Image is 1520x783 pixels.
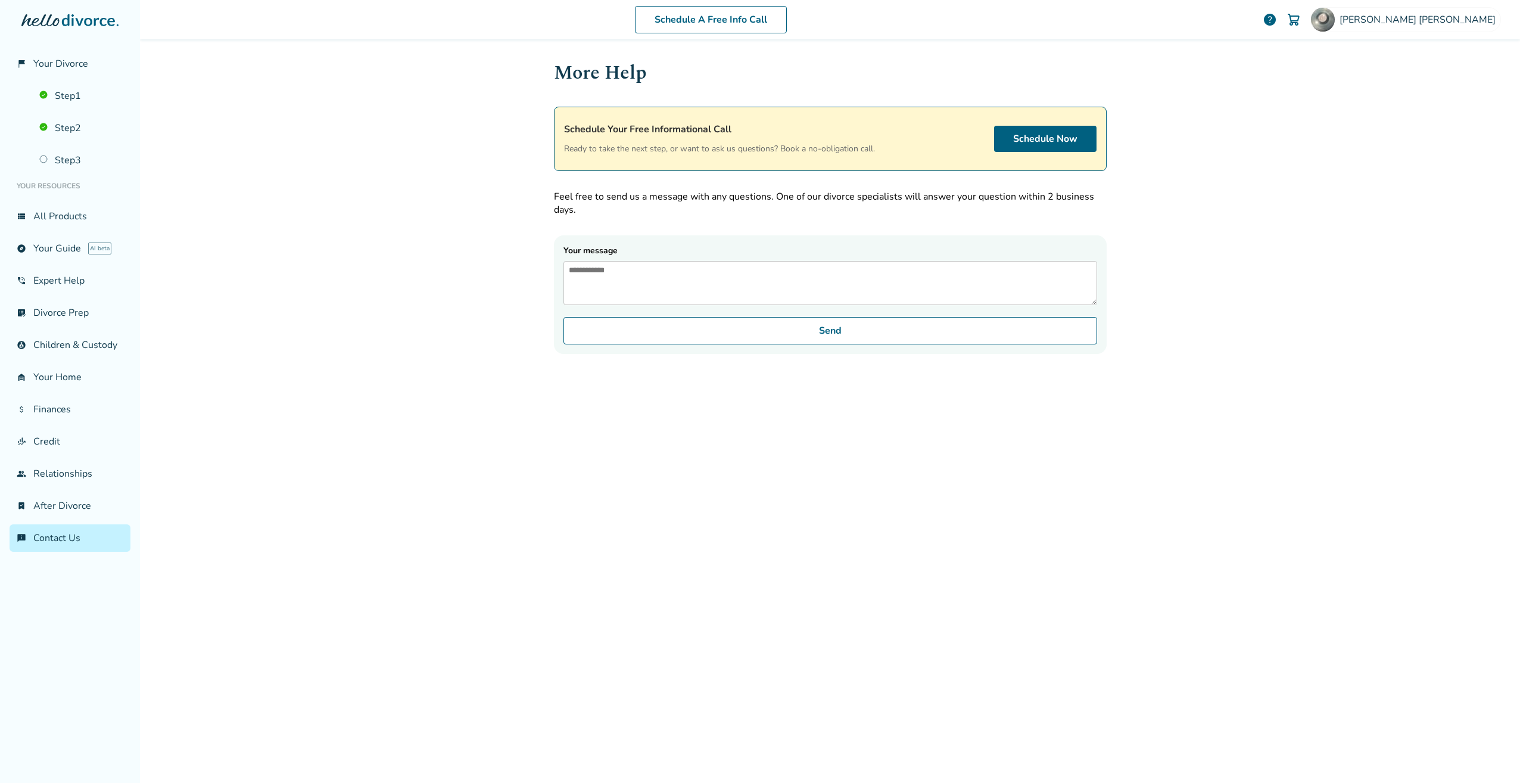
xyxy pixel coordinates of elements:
[1263,13,1277,27] a: help
[10,50,130,77] a: flag_2Your Divorce
[10,267,130,294] a: phone_in_talkExpert Help
[564,122,875,137] h4: Schedule Your Free Informational Call
[17,405,26,414] span: attach_money
[10,299,130,327] a: list_alt_checkDivorce Prep
[564,122,875,156] div: Ready to take the next step, or want to ask us questions? Book a no-obligation call.
[17,372,26,382] span: garage_home
[1311,8,1335,32] img: Erik Berg
[1340,13,1500,26] span: [PERSON_NAME] [PERSON_NAME]
[10,235,130,262] a: exploreYour GuideAI beta
[563,317,1097,344] button: Send
[635,6,787,33] a: Schedule A Free Info Call
[17,276,26,285] span: phone_in_talk
[10,492,130,520] a: bookmark_checkAfter Divorce
[17,533,26,543] span: chat_info
[88,243,111,254] span: AI beta
[17,212,26,221] span: view_list
[17,340,26,350] span: account_child
[32,114,130,142] a: Step2
[10,363,130,391] a: garage_homeYour Home
[994,126,1097,152] a: Schedule Now
[563,245,1097,305] label: Your message
[32,147,130,174] a: Step3
[10,203,130,230] a: view_listAll Products
[10,174,130,198] li: Your Resources
[32,82,130,110] a: Step1
[17,469,26,479] span: group
[10,331,130,359] a: account_childChildren & Custody
[554,190,1107,216] p: Feel free to send us a message with any questions. One of our divorce specialists will answer you...
[17,59,26,69] span: flag_2
[10,524,130,552] a: chat_infoContact Us
[17,244,26,253] span: explore
[1460,726,1520,783] iframe: Chat Widget
[554,58,1107,88] h1: More Help
[10,396,130,423] a: attach_moneyFinances
[17,308,26,318] span: list_alt_check
[17,501,26,511] span: bookmark_check
[10,428,130,455] a: finance_modeCredit
[1287,13,1301,27] img: Cart
[33,57,88,70] span: Your Divorce
[17,437,26,446] span: finance_mode
[10,460,130,487] a: groupRelationships
[563,261,1097,305] textarea: Your message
